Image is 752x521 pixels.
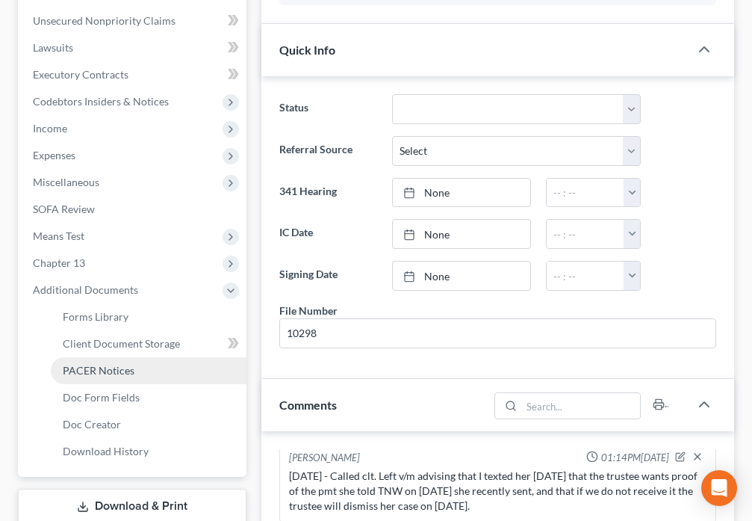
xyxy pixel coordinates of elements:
[279,398,337,412] span: Comments
[51,384,246,411] a: Doc Form Fields
[51,330,246,357] a: Client Document Storage
[272,261,385,291] label: Signing Date
[51,438,246,465] a: Download History
[21,196,246,223] a: SOFA Review
[63,391,140,404] span: Doc Form Fields
[33,256,85,269] span: Chapter 13
[33,95,169,108] span: Codebtors Insiders & Notices
[63,337,180,350] span: Client Document Storage
[21,61,246,88] a: Executory Contracts
[33,14,175,27] span: Unsecured Nonpriority Claims
[51,303,246,330] a: Forms Library
[393,262,530,290] a: None
[33,203,95,215] span: SOFA Review
[547,179,624,207] input: -- : --
[393,179,530,207] a: None
[279,303,338,318] div: File Number
[33,122,67,135] span: Income
[272,178,385,208] label: 341 Hearing
[33,68,128,81] span: Executory Contracts
[279,43,335,57] span: Quick Info
[33,283,138,296] span: Additional Documents
[63,445,149,457] span: Download History
[521,393,640,419] input: Search...
[272,136,385,166] label: Referral Source
[33,229,84,242] span: Means Test
[33,41,73,54] span: Lawsuits
[289,451,360,466] div: [PERSON_NAME]
[393,220,530,248] a: None
[63,418,121,431] span: Doc Creator
[51,411,246,438] a: Doc Creator
[280,319,715,348] input: --
[547,262,624,290] input: -- : --
[63,310,128,323] span: Forms Library
[272,94,385,124] label: Status
[33,149,75,161] span: Expenses
[21,7,246,34] a: Unsecured Nonpriority Claims
[272,219,385,249] label: IC Date
[289,469,706,514] div: [DATE] - Called clt. Left v/m advising that I texted her [DATE] that the trustee wants proof of t...
[701,470,737,506] div: Open Intercom Messenger
[601,451,669,465] span: 01:14PM[DATE]
[33,176,99,188] span: Miscellaneous
[51,357,246,384] a: PACER Notices
[547,220,624,248] input: -- : --
[21,34,246,61] a: Lawsuits
[63,364,134,377] span: PACER Notices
